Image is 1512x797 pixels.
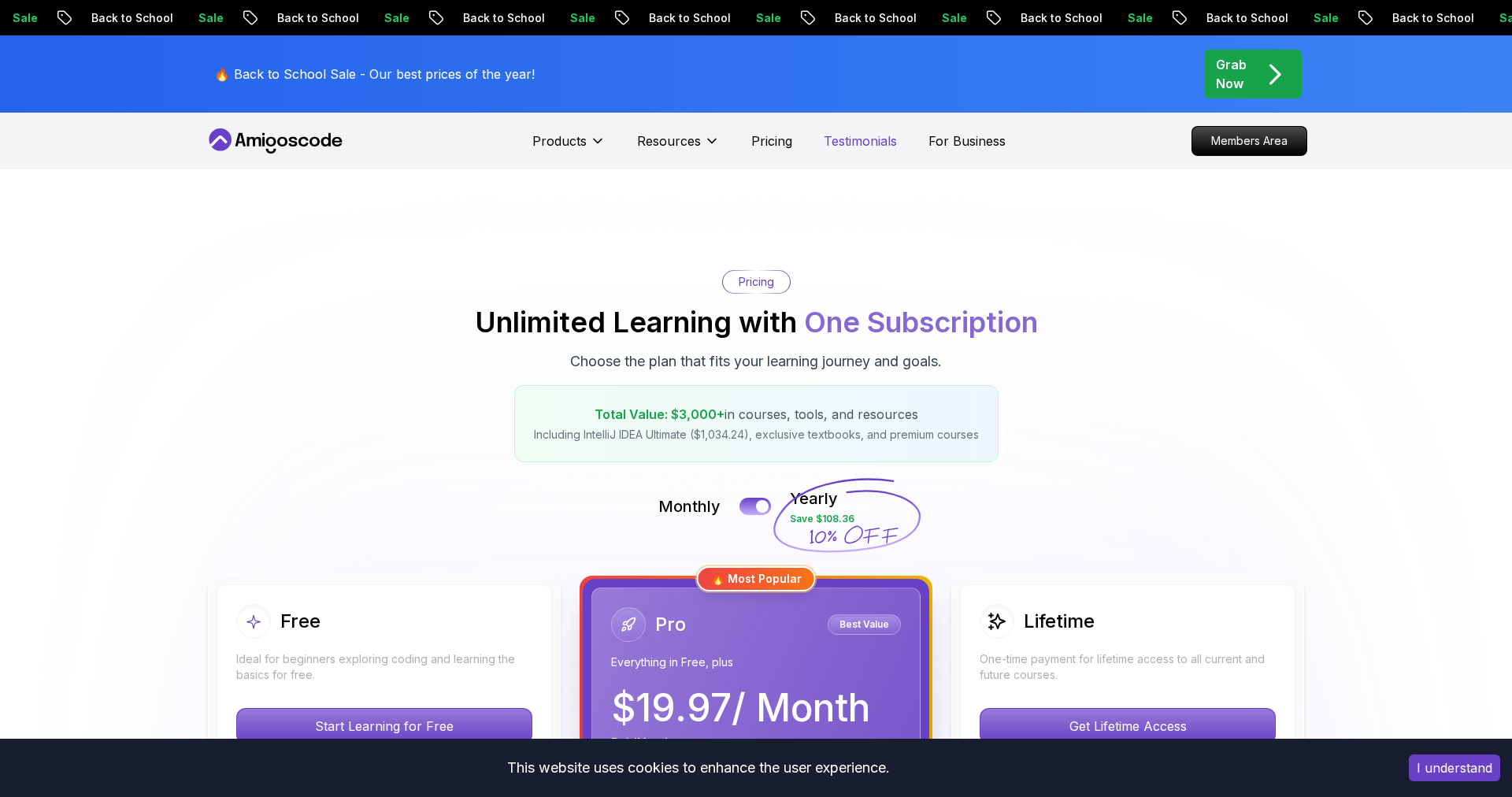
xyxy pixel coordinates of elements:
[637,132,701,150] p: Resources
[475,306,1038,338] h2: Unlimited Learning with
[444,10,551,26] p: Back to School
[739,274,774,290] p: Pricing
[180,10,230,26] p: Sale
[928,132,1006,150] a: For Business
[737,10,787,26] p: Sale
[534,427,979,443] p: Including IntelliJ IDEA Ultimate ($1,034.24), exclusive textbooks, and premium courses
[611,733,675,752] p: Paid Yearly
[655,612,686,637] h2: Pro
[237,709,532,743] p: Start Learning for Free
[980,651,1276,683] p: One-time payment for lifetime access to all current and future courses.
[1002,10,1109,26] p: Back to School
[1409,754,1500,781] button: Accept cookies
[804,305,1038,339] span: One Subscription
[72,10,180,26] p: Back to School
[570,350,942,373] p: Choose the plan that fits your learning journey and goals.
[611,654,901,670] p: Everything in Free, plus
[534,405,979,424] p: in courses, tools, and resources
[1295,10,1345,26] p: Sale
[1109,10,1159,26] p: Sale
[1188,10,1295,26] p: Back to School
[280,609,321,634] h2: Free
[1216,55,1247,93] p: Grab Now
[980,709,1275,743] p: Get Lifetime Access
[980,708,1276,744] button: Get Lifetime Access
[1191,126,1307,156] a: Members Area
[980,718,1276,734] a: Get Lifetime Access
[658,495,721,517] p: Monthly
[611,689,870,727] p: $ 19.97 / Month
[1192,127,1306,155] p: Members Area
[1373,10,1480,26] p: Back to School
[637,132,720,163] button: Resources
[923,10,973,26] p: Sale
[595,406,724,422] span: Total Value: $3,000+
[830,617,899,632] p: Best Value
[751,132,792,150] a: Pricing
[630,10,737,26] p: Back to School
[532,132,587,150] p: Products
[258,10,365,26] p: Back to School
[236,718,532,734] a: Start Learning for Free
[365,10,416,26] p: Sale
[824,132,897,150] a: Testimonials
[12,751,1385,785] div: This website uses cookies to enhance the user experience.
[551,10,602,26] p: Sale
[816,10,923,26] p: Back to School
[236,708,532,744] button: Start Learning for Free
[532,132,606,163] button: Products
[1024,609,1095,634] h2: Lifetime
[236,651,532,683] p: Ideal for beginners exploring coding and learning the basics for free.
[214,65,535,83] p: 🔥 Back to School Sale - Our best prices of the year!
